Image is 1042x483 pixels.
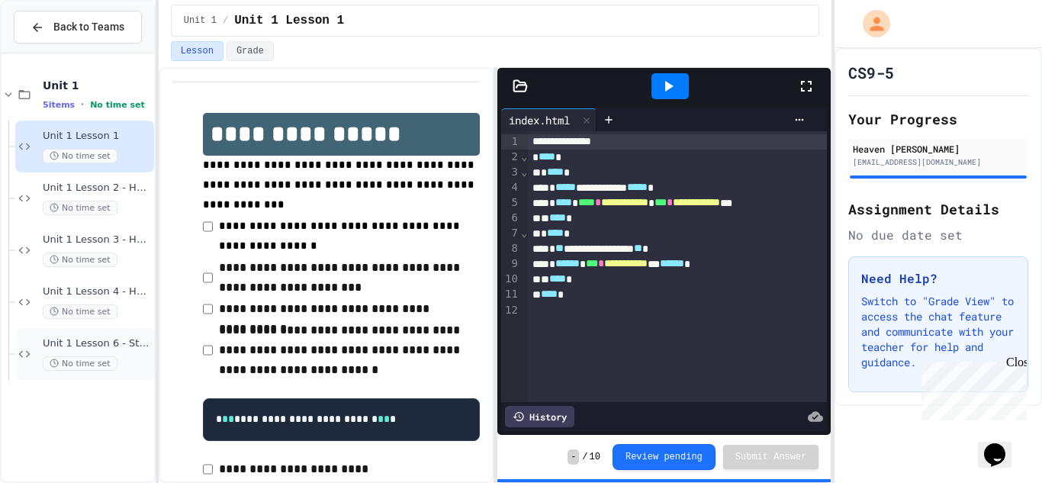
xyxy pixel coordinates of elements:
[53,19,124,35] span: Back to Teams
[590,451,600,463] span: 10
[861,269,1015,288] h3: Need Help?
[501,272,520,287] div: 10
[43,182,151,195] span: Unit 1 Lesson 2 - HTML Doc Setup
[43,79,151,92] span: Unit 1
[978,422,1027,468] iframe: chat widget
[520,227,528,239] span: Fold line
[43,130,151,143] span: Unit 1 Lesson 1
[915,356,1027,420] iframe: chat widget
[234,11,344,30] span: Unit 1 Lesson 1
[853,156,1024,168] div: [EMAIL_ADDRESS][DOMAIN_NAME]
[43,337,151,350] span: Unit 1 Lesson 6 - Station Activity
[501,226,520,241] div: 7
[501,241,520,256] div: 8
[43,304,117,319] span: No time set
[582,451,587,463] span: /
[847,6,894,41] div: My Account
[501,134,520,150] div: 1
[14,11,142,43] button: Back to Teams
[184,14,217,27] span: Unit 1
[735,451,807,463] span: Submit Answer
[848,198,1028,220] h2: Assignment Details
[501,303,520,318] div: 12
[501,180,520,195] div: 4
[43,100,75,110] span: 5 items
[613,444,716,470] button: Review pending
[43,233,151,246] span: Unit 1 Lesson 3 - Headers and Paragraph tags
[861,294,1015,370] p: Switch to "Grade View" to access the chat feature and communicate with your teacher for help and ...
[6,6,105,97] div: Chat with us now!Close
[848,108,1028,130] h2: Your Progress
[81,98,84,111] span: •
[520,150,528,163] span: Fold line
[43,356,117,371] span: No time set
[723,445,819,469] button: Submit Answer
[90,100,145,110] span: No time set
[848,226,1028,244] div: No due date set
[501,256,520,272] div: 9
[501,287,520,302] div: 11
[520,166,528,178] span: Fold line
[501,165,520,180] div: 3
[501,108,597,131] div: index.html
[853,142,1024,156] div: Heaven [PERSON_NAME]
[43,285,151,298] span: Unit 1 Lesson 4 - Headlines Lab
[501,112,577,128] div: index.html
[171,41,224,61] button: Lesson
[43,149,117,163] span: No time set
[501,195,520,211] div: 5
[848,62,894,83] h1: CS9-5
[43,253,117,267] span: No time set
[501,211,520,226] div: 6
[501,150,520,165] div: 2
[505,406,574,427] div: History
[43,201,117,215] span: No time set
[223,14,228,27] span: /
[227,41,274,61] button: Grade
[568,449,579,465] span: -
